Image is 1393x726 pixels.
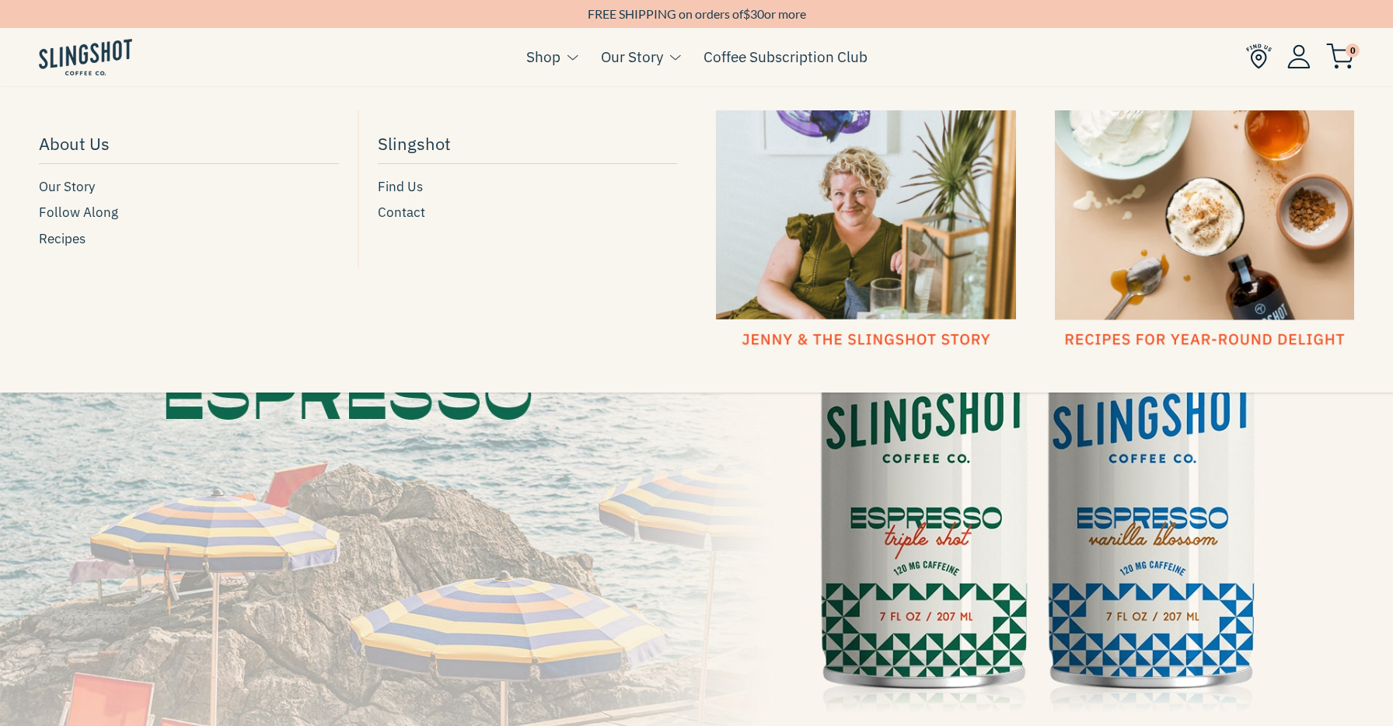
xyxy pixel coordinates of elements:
[39,126,339,164] a: About Us
[39,202,118,223] span: Follow Along
[1346,44,1360,58] span: 0
[39,202,339,223] a: Follow Along
[1326,44,1354,69] img: cart
[378,126,678,164] a: Slingshot
[378,130,451,157] span: Slingshot
[1287,44,1311,68] img: Account
[378,176,678,197] a: Find Us
[750,6,764,21] span: 30
[601,45,663,68] a: Our Story
[39,229,339,250] a: Recipes
[39,176,95,197] span: Our Story
[703,45,868,68] a: Coffee Subscription Club
[39,176,339,197] a: Our Story
[1326,47,1354,66] a: 0
[526,45,560,68] a: Shop
[39,130,110,157] span: About Us
[743,6,750,21] span: $
[378,202,425,223] span: Contact
[1246,44,1272,69] img: Find Us
[378,176,423,197] span: Find Us
[378,202,678,223] a: Contact
[39,229,86,250] span: Recipes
